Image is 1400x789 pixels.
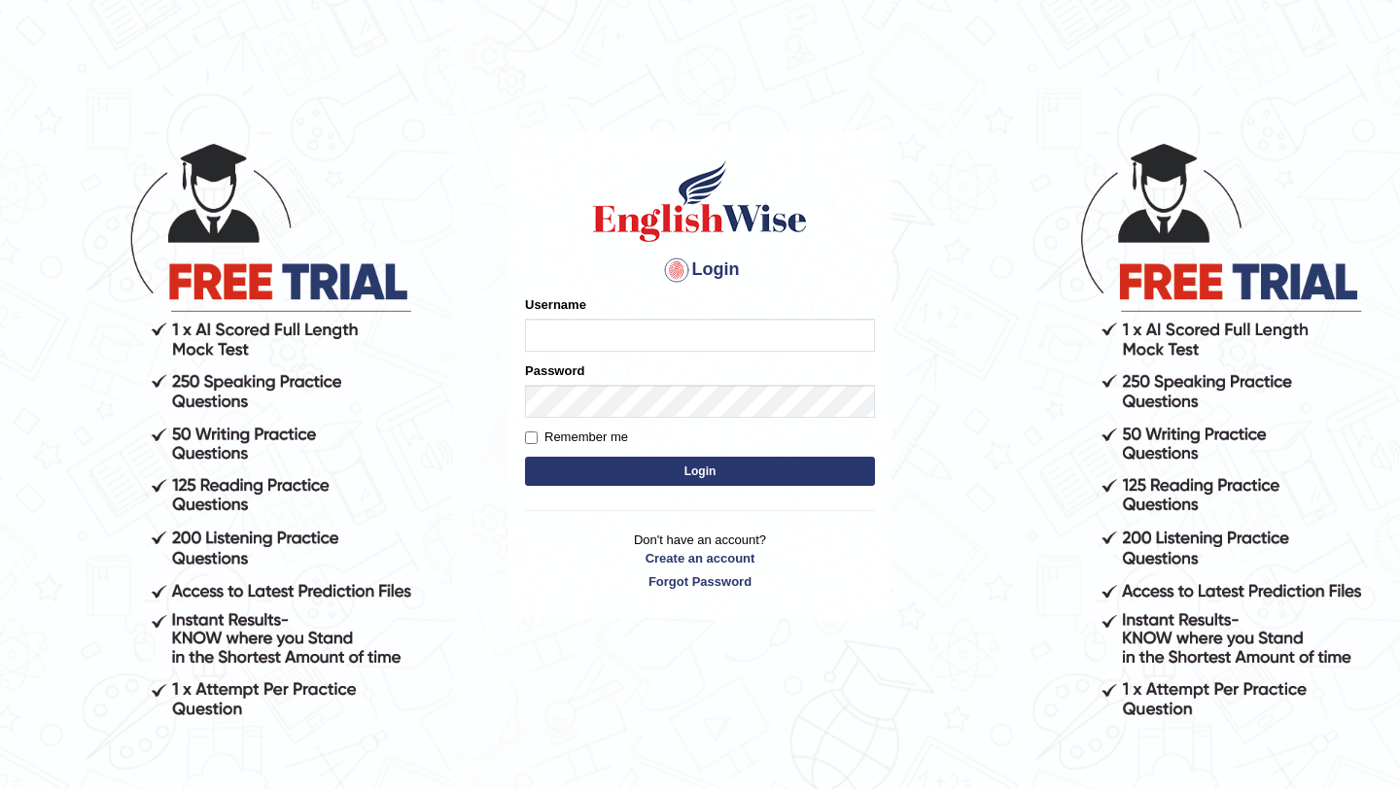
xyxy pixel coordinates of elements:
[525,295,586,314] label: Username
[525,431,538,444] input: Remember me
[525,549,875,567] a: Create an account
[525,255,875,286] h4: Login
[589,157,811,245] img: Logo of English Wise sign in for intelligent practice with AI
[525,457,875,486] button: Login
[525,531,875,591] p: Don't have an account?
[525,572,875,591] a: Forgot Password
[525,428,628,447] label: Remember me
[525,361,584,380] label: Password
